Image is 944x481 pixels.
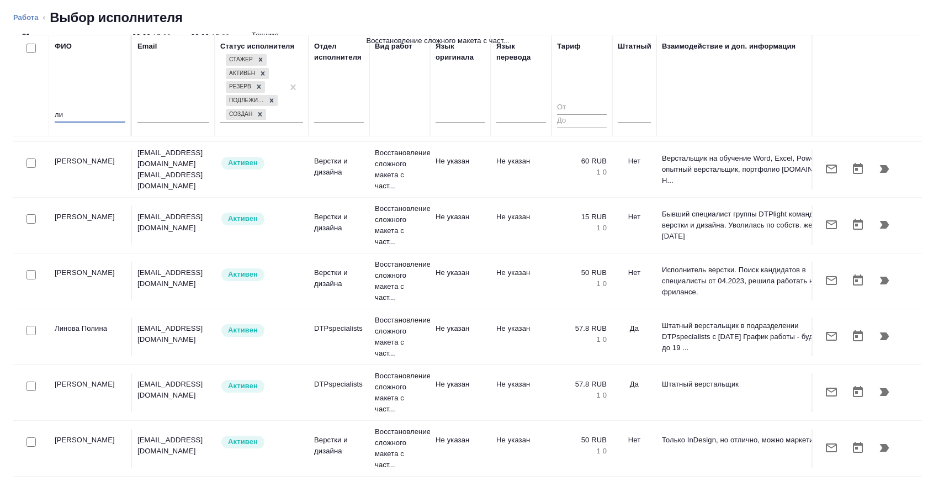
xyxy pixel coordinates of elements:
[49,429,132,468] td: [PERSON_NAME]
[228,269,258,280] p: Активен
[49,150,132,189] td: [PERSON_NAME]
[26,270,36,279] input: Выбери исполнителей, чтобы отправить приглашение на работу
[55,41,72,52] div: ФИО
[871,267,898,294] button: Продолжить
[309,318,369,356] td: DTPspecialists
[309,429,369,468] td: Верстки и дизайна
[375,371,425,415] p: Восстановление сложного макета с част...
[228,213,258,224] p: Активен
[226,81,253,93] div: Резерв
[612,262,656,300] td: Нет
[845,379,871,405] button: Открыть календарь загрузки
[49,206,132,245] td: [PERSON_NAME]
[871,156,898,182] button: Продолжить
[491,373,551,412] td: Не указан
[557,41,581,52] div: Тариф
[871,323,898,350] button: Продолжить
[225,80,266,94] div: Стажер, Активен, Резерв, Подлежит внедрению, Создан
[871,435,898,461] button: Продолжить
[430,429,491,468] td: Не указан
[137,379,209,401] p: [EMAIL_ADDRESS][DOMAIN_NAME]
[137,41,157,52] div: Email
[557,114,607,128] input: До
[430,318,491,356] td: Не указан
[13,13,39,22] a: Работа
[309,262,369,300] td: Верстки и дизайна
[662,153,844,186] p: Верстальщик на обучение Word, Excel, Powerpoint опытный верстальщик, портфолио [DOMAIN_NAME] Н...
[557,167,607,178] p: 1 0
[220,435,303,450] div: Рядовой исполнитель: назначай с учетом рейтинга
[818,156,845,182] button: Отправить предложение о работе
[26,382,36,391] input: Выбери исполнителей, чтобы отправить приглашение на работу
[132,33,153,41] p: 22.09,
[13,9,931,27] nav: breadcrumb
[491,206,551,245] td: Не указан
[818,323,845,350] button: Отправить предложение о работе
[228,325,258,336] p: Активен
[220,41,294,52] div: Статус исполнителя
[557,390,607,401] p: 1 0
[137,435,209,457] p: [EMAIL_ADDRESS][DOMAIN_NAME]
[557,435,607,446] p: 50 RUB
[314,41,364,63] div: Отдел исполнителя
[845,212,871,238] button: Открыть календарь загрузки
[225,53,268,67] div: Стажер, Активен, Резерв, Подлежит внедрению, Создан
[375,203,425,247] p: Восстановление сложного макета с част...
[612,429,656,468] td: Нет
[662,379,844,390] p: Штатный верстальщик
[612,318,656,356] td: Да
[211,33,230,41] p: 15:00
[225,94,279,108] div: Стажер, Активен, Резерв, Подлежит внедрению, Создан
[557,323,607,334] p: 57.8 RUB
[845,156,871,182] button: Открыть календарь загрузки
[375,426,425,471] p: Восстановление сложного макета с част...
[430,150,491,189] td: Не указан
[43,12,45,23] li: ‹
[662,320,844,353] p: Штатный верстальщик в подразделении DTPspecialists с [DATE] График работы - будни с 10 до 19 ...
[191,33,211,41] p: 23.09,
[845,323,871,350] button: Открыть календарь загрузки
[225,108,267,121] div: Стажер, Активен, Резерв, Подлежит внедрению, Создан
[818,212,845,238] button: Отправить предложение о работе
[662,41,795,52] div: Взаимодействие и доп. информация
[366,35,509,46] p: Восстановление сложного макета с част...
[871,379,898,405] button: Продолжить
[228,157,258,168] p: Активен
[845,435,871,461] button: Открыть календарь загрузки
[662,265,844,298] p: Исполнитель верстки. Поиск кандидатов в специалисты от 04.2023, решила работать на фрилансе.
[557,379,607,390] p: 57.8 RUB
[26,437,36,447] input: Выбери исполнителей, чтобы отправить приглашение на работу
[22,31,66,42] p: 31 страница
[375,147,425,192] p: Восстановление сложного макета с част...
[557,223,607,234] p: 1 0
[220,156,303,171] div: Рядовой исполнитель: назначай с учетом рейтинга
[662,209,844,242] p: Бывший специалист группы DTPlight команды верстки и дизайна. Уволилась по собств. желанию [DATE]
[491,429,551,468] td: Не указан
[818,267,845,294] button: Отправить предложение о работе
[225,67,270,81] div: Стажер, Активен, Резерв, Подлежит внедрению, Создан
[557,267,607,278] p: 50 RUB
[50,9,183,27] h2: Выбор исполнителя
[557,101,607,115] input: От
[309,150,369,189] td: Верстки и дизайна
[137,170,209,192] p: [EMAIL_ADDRESS][DOMAIN_NAME]
[818,379,845,405] button: Отправить предложение о работе
[26,326,36,335] input: Выбери исполнителей, чтобы отправить приглашение на работу
[226,95,266,107] div: Подлежит внедрению
[430,262,491,300] td: Не указан
[137,212,209,234] p: [EMAIL_ADDRESS][DOMAIN_NAME]
[845,267,871,294] button: Открыть календарь загрузки
[252,30,279,41] p: Техника
[137,267,209,289] p: [EMAIL_ADDRESS][DOMAIN_NAME]
[49,262,132,300] td: [PERSON_NAME]
[309,206,369,245] td: Верстки и дизайна
[137,323,209,345] p: [EMAIL_ADDRESS][DOMAIN_NAME]
[662,435,844,446] p: Только InDesign, но отлично, можно маркетинг.
[228,380,258,392] p: Активен
[612,150,656,189] td: Нет
[491,150,551,189] td: Не указан
[871,212,898,238] button: Продолжить
[49,318,132,356] td: Линова Полина
[430,373,491,412] td: Не указан
[557,212,607,223] p: 15 RUB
